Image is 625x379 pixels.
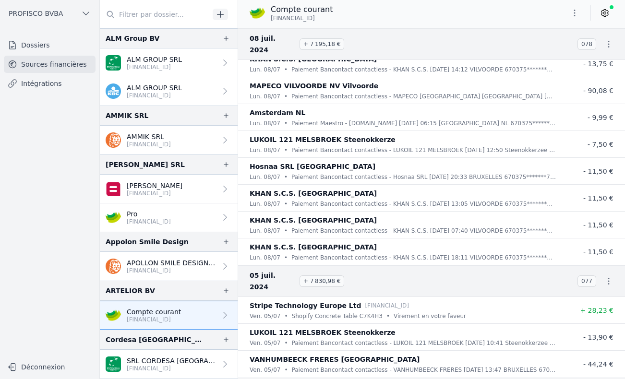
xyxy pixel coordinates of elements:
[127,189,182,197] p: [FINANCIAL_ID]
[250,80,378,92] p: MAPECO VILVOORDE NV Vilvoorde
[250,172,280,182] p: lun. 08/07
[250,107,305,118] p: Amsterdam NL
[365,301,409,310] p: [FINANCIAL_ID]
[250,270,296,293] span: 05 juil. 2024
[106,285,155,296] div: ARTELIOR BV
[291,226,556,236] p: Paiement Bancontact contactless - KHAN S.C.S. [DATE] 07:40 VILVOORDE 670375*******7003
[250,65,280,74] p: lun. 08/07
[588,141,613,148] span: - 7,50 €
[106,132,121,148] img: ing.png
[9,9,63,18] span: PROFISCO BVBA
[291,172,556,182] p: Paiement Bancontact contactless - Hosnaa SRL [DATE] 20:33 BRUXELLES 670375*******7003
[100,126,238,154] a: AMMIK SRL [FINANCIAL_ID]
[577,38,596,50] span: 078
[127,356,216,366] p: SRL CORDESA [GEOGRAPHIC_DATA]
[106,210,121,225] img: crelan.png
[127,132,171,142] p: AMMIK SRL
[4,75,96,92] a: Intégrations
[250,188,377,199] p: KHAN S.C.S. [GEOGRAPHIC_DATA]
[106,110,148,121] div: AMMIK SRL
[4,6,96,21] button: PROFISCO BVBA
[386,311,390,321] div: •
[4,36,96,54] a: Dossiers
[271,14,315,22] span: [FINANCIAL_ID]
[250,33,296,56] span: 08 juil. 2024
[284,172,288,182] div: •
[100,48,238,77] a: ALM GROUP SRL [FINANCIAL_ID]
[291,253,556,262] p: Paiement Bancontact contactless - KHAN S.C.S. [DATE] 18:11 VILVOORDE 670375*******7003
[127,209,171,219] p: Pro
[127,63,182,71] p: [FINANCIAL_ID]
[100,203,238,232] a: Pro [FINANCIAL_ID]
[583,87,613,95] span: - 90,08 €
[100,350,238,379] a: SRL CORDESA [GEOGRAPHIC_DATA] [FINANCIAL_ID]
[583,60,613,68] span: - 13,75 €
[250,226,280,236] p: lun. 08/07
[583,360,613,368] span: - 44,24 €
[250,365,280,375] p: ven. 05/07
[588,114,613,121] span: - 9,99 €
[100,6,209,23] input: Filtrer par dossier...
[577,275,596,287] span: 077
[250,253,280,262] p: lun. 08/07
[284,199,288,209] div: •
[106,308,121,323] img: crelan.png
[284,92,288,101] div: •
[250,199,280,209] p: lun. 08/07
[284,365,288,375] div: •
[583,167,613,175] span: - 11,50 €
[580,307,613,314] span: + 28,23 €
[127,365,216,372] p: [FINANCIAL_ID]
[250,338,280,348] p: ven. 05/07
[250,214,377,226] p: KHAN S.C.S. [GEOGRAPHIC_DATA]
[250,300,361,311] p: Stripe Technology Europe Ltd
[583,194,613,202] span: - 11,50 €
[284,311,288,321] div: •
[291,199,556,209] p: Paiement Bancontact contactless - KHAN S.C.S. [DATE] 13:05 VILVOORDE 670375*******7003
[583,248,613,256] span: - 11,50 €
[100,175,238,203] a: [PERSON_NAME] [FINANCIAL_ID]
[106,33,159,44] div: ALM Group BV
[250,161,375,172] p: Hosnaa SRL [GEOGRAPHIC_DATA]
[106,83,121,99] img: kbc.png
[4,56,96,73] a: Sources financières
[583,221,613,229] span: - 11,50 €
[291,118,556,128] p: Paiement Maestro - [DOMAIN_NAME] [DATE] 06:15 [GEOGRAPHIC_DATA] NL 670375*******7003
[284,338,288,348] div: •
[106,55,121,71] img: BNP_BE_BUSINESS_GEBABEBB.png
[292,338,556,348] p: Paiement Bancontact contactless - LUKOIL 121 MELSBROEK [DATE] 10:41 Steenokkerzee 670375*******7003
[250,354,420,365] p: VANHUMBEECK FRERES [GEOGRAPHIC_DATA]
[284,65,288,74] div: •
[394,311,466,321] p: Virement en votre faveur
[284,226,288,236] div: •
[106,159,185,170] div: [PERSON_NAME] SRL
[292,365,556,375] p: Paiement Bancontact contactless - VANHUMBEECK FRERES [DATE] 13:47 BRUXELLES 670375*******7003
[100,77,238,106] a: ALM GROUP SRL [FINANCIAL_ID]
[106,259,121,274] img: ing.png
[106,334,207,345] div: Cordesa [GEOGRAPHIC_DATA] SRL
[127,92,182,99] p: [FINANCIAL_ID]
[250,92,280,101] p: lun. 08/07
[284,145,288,155] div: •
[250,5,265,21] img: crelan.png
[300,275,344,287] span: + 7 830,98 €
[300,38,344,50] span: + 7 195,18 €
[250,145,280,155] p: lun. 08/07
[250,311,280,321] p: ven. 05/07
[250,134,396,145] p: LUKOIL 121 MELSBROEK Steenokkerze
[284,253,288,262] div: •
[291,145,556,155] p: Paiement Bancontact contactless - LUKOIL 121 MELSBROEK [DATE] 12:50 Steenokkerzee 670375*******7003
[106,356,121,372] img: BNP_BE_BUSINESS_GEBABEBB.png
[106,181,121,197] img: belfius.png
[250,241,377,253] p: KHAN S.C.S. [GEOGRAPHIC_DATA]
[106,236,189,248] div: Appolon Smile Design
[291,65,556,74] p: Paiement Bancontact contactless - KHAN S.C.S. [DATE] 14:12 VILVOORDE 670375*******7003
[250,118,280,128] p: lun. 08/07
[127,55,182,64] p: ALM GROUP SRL
[4,359,96,375] button: Déconnexion
[127,181,182,190] p: [PERSON_NAME]
[127,141,171,148] p: [FINANCIAL_ID]
[127,218,171,225] p: [FINANCIAL_ID]
[284,118,288,128] div: •
[292,311,383,321] p: Shopify Concrete Table C7K4H3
